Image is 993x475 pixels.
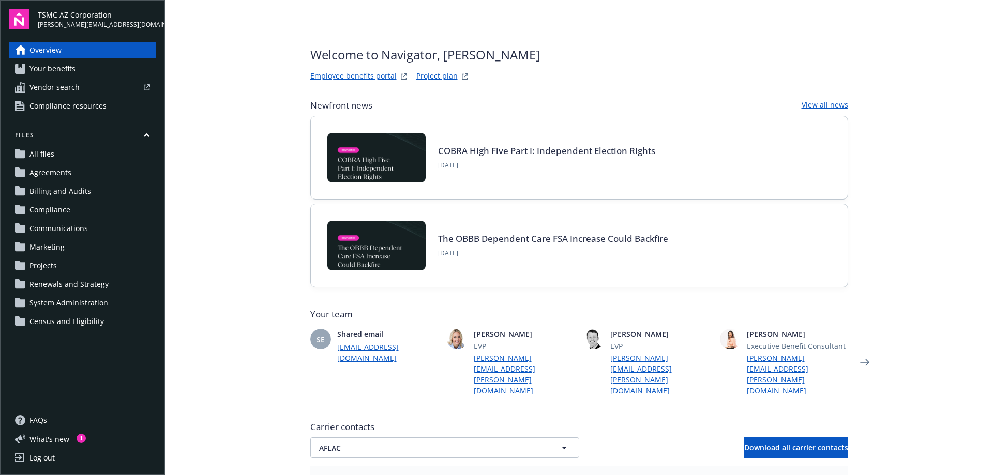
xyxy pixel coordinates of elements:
[398,70,410,83] a: striveWebsite
[9,313,156,330] a: Census and Eligibility
[720,329,741,349] img: photo
[610,341,712,351] span: EVP
[610,329,712,340] span: [PERSON_NAME]
[327,133,426,182] img: BLOG-Card Image - Compliance - COBRA High Five Pt 1 07-18-25.jpg
[9,183,156,200] a: Billing and Audits
[29,257,57,274] span: Projects
[29,79,80,96] span: Vendor search
[310,45,540,64] span: Welcome to Navigator , [PERSON_NAME]
[29,220,88,237] span: Communications
[77,434,86,443] div: 1
[474,329,575,340] span: [PERSON_NAME]
[29,42,62,58] span: Overview
[337,342,439,363] a: [EMAIL_ADDRESS][DOMAIN_NAME]
[337,329,439,340] span: Shared email
[474,353,575,396] a: [PERSON_NAME][EMAIL_ADDRESS][PERSON_NAME][DOMAIN_NAME]
[29,202,70,218] span: Compliance
[29,164,71,181] span: Agreements
[317,334,325,345] span: SE
[474,341,575,351] span: EVP
[744,437,848,458] button: Download all carrier contacts
[29,239,65,255] span: Marketing
[9,239,156,255] a: Marketing
[29,313,104,330] span: Census and Eligibility
[438,233,668,244] a: The OBBB Dependent Care FSA Increase Could Backfire
[447,329,468,349] img: photo
[310,99,372,112] span: Newfront news
[9,295,156,311] a: System Administration
[583,329,604,349] img: photo
[9,42,156,58] a: Overview
[416,70,458,83] a: Project plan
[438,145,655,157] a: COBRA High Five Part I: Independent Election Rights
[9,434,86,445] button: What's new1
[459,70,471,83] a: projectPlanWebsite
[9,412,156,428] a: FAQs
[9,276,156,293] a: Renewals and Strategy
[438,249,668,258] span: [DATE]
[9,202,156,218] a: Compliance
[9,60,156,77] a: Your benefits
[29,60,76,77] span: Your benefits
[38,9,156,20] span: TSMC AZ Corporation
[29,450,55,466] div: Log out
[9,257,156,274] a: Projects
[9,131,156,144] button: Files
[744,442,848,452] span: Download all carrier contacts
[9,98,156,114] a: Compliance resources
[610,353,712,396] a: [PERSON_NAME][EMAIL_ADDRESS][PERSON_NAME][DOMAIN_NAME]
[9,164,156,181] a: Agreements
[38,9,156,29] button: TSMC AZ Corporation[PERSON_NAME][EMAIL_ADDRESS][DOMAIN_NAME]
[310,437,579,458] button: AFLAC
[327,221,426,270] img: BLOG-Card Image - Compliance - OBBB Dep Care FSA - 08-01-25.jpg
[802,99,848,112] a: View all news
[856,354,873,371] a: Next
[29,183,91,200] span: Billing and Audits
[29,276,109,293] span: Renewals and Strategy
[29,412,47,428] span: FAQs
[29,295,108,311] span: System Administration
[9,9,29,29] img: navigator-logo.svg
[29,98,107,114] span: Compliance resources
[29,146,54,162] span: All files
[9,220,156,237] a: Communications
[9,146,156,162] a: All files
[9,79,156,96] a: Vendor search
[319,442,534,453] span: AFLAC
[747,329,848,340] span: [PERSON_NAME]
[747,353,848,396] a: [PERSON_NAME][EMAIL_ADDRESS][PERSON_NAME][DOMAIN_NAME]
[747,341,848,351] span: Executive Benefit Consultant
[310,70,397,83] a: Employee benefits portal
[438,161,655,170] span: [DATE]
[29,434,69,445] span: What ' s new
[310,421,848,433] span: Carrier contacts
[310,308,848,320] span: Your team
[38,20,156,29] span: [PERSON_NAME][EMAIL_ADDRESS][DOMAIN_NAME]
